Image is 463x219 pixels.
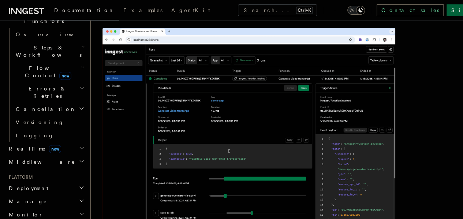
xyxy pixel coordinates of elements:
[347,6,365,15] button: Toggle dark mode
[6,211,43,218] span: Monitor
[6,195,86,208] button: Manage
[167,2,214,20] a: AgentKit
[6,185,48,192] span: Deployment
[13,116,86,129] a: Versioning
[13,105,76,113] span: Cancellation
[6,158,75,166] span: Middleware
[6,28,86,142] div: Inngest Functions
[377,4,444,16] a: Contact sales
[13,85,79,100] span: Errors & Retries
[238,4,317,16] button: Search...Ctrl+K
[13,28,86,41] a: Overview
[13,129,86,142] a: Logging
[123,7,163,13] span: Examples
[16,133,54,138] span: Logging
[16,31,91,37] span: Overview
[16,119,64,125] span: Versioning
[119,2,167,20] a: Examples
[13,103,86,116] button: Cancellation
[13,82,86,103] button: Errors & Retries
[6,198,47,205] span: Manage
[6,142,86,155] button: Realtimenew
[171,7,210,13] span: AgentKit
[13,62,86,82] button: Flow Controlnew
[59,72,71,80] span: new
[13,44,82,59] span: Steps & Workflows
[6,174,33,180] span: Platform
[13,64,81,79] span: Flow Control
[49,145,61,153] span: new
[296,7,313,14] kbd: Ctrl+K
[13,41,86,62] button: Steps & Workflows
[6,182,86,195] button: Deployment
[54,7,115,13] span: Documentation
[6,145,61,152] span: Realtime
[50,2,119,21] a: Documentation
[6,155,86,168] button: Middleware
